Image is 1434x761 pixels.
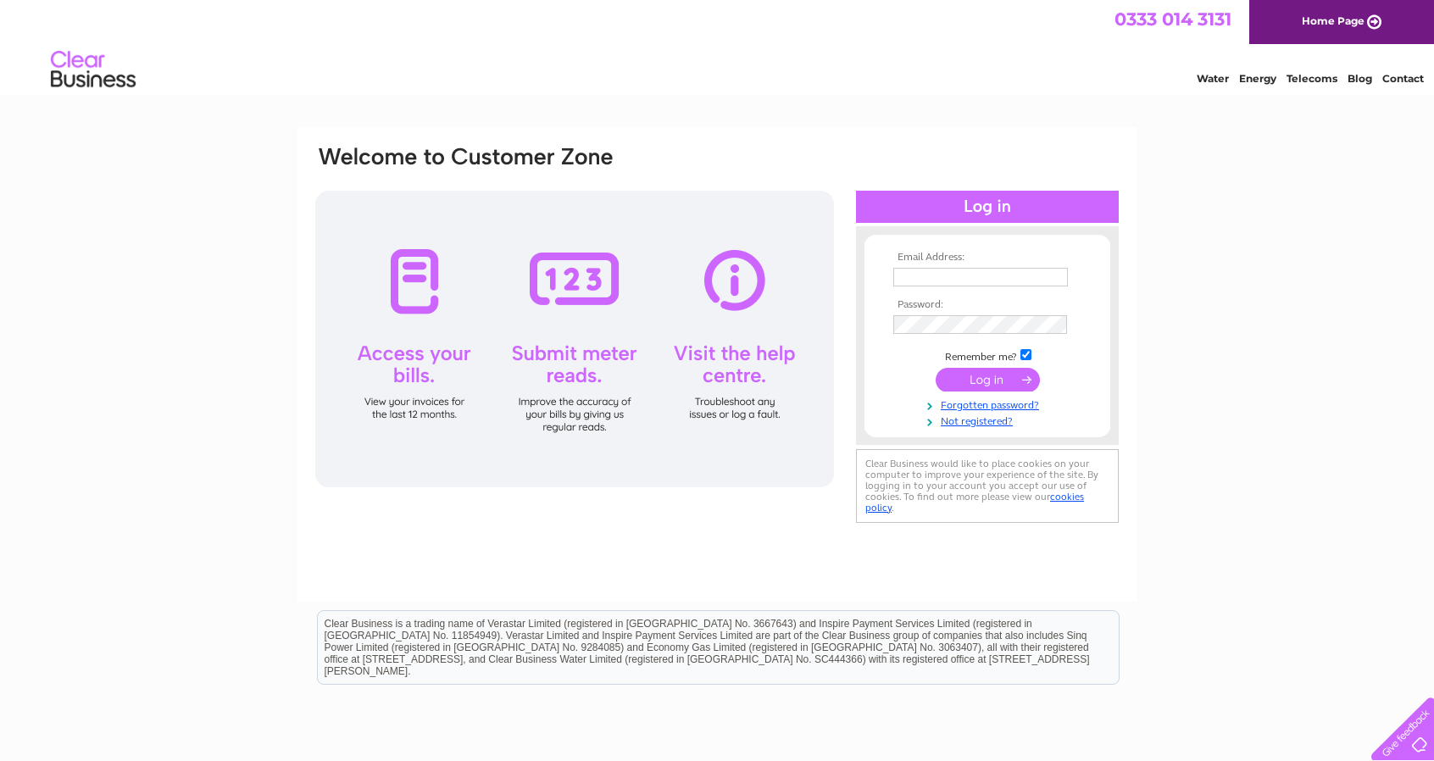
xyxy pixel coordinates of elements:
[936,368,1040,392] input: Submit
[1348,72,1372,85] a: Blog
[50,44,136,96] img: logo.png
[893,412,1086,428] a: Not registered?
[865,491,1084,514] a: cookies policy
[889,299,1086,311] th: Password:
[889,347,1086,364] td: Remember me?
[318,9,1119,82] div: Clear Business is a trading name of Verastar Limited (registered in [GEOGRAPHIC_DATA] No. 3667643...
[856,449,1119,523] div: Clear Business would like to place cookies on your computer to improve your experience of the sit...
[1382,72,1424,85] a: Contact
[1239,72,1276,85] a: Energy
[1114,8,1231,30] a: 0333 014 3131
[1197,72,1229,85] a: Water
[893,396,1086,412] a: Forgotten password?
[1287,72,1337,85] a: Telecoms
[889,252,1086,264] th: Email Address:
